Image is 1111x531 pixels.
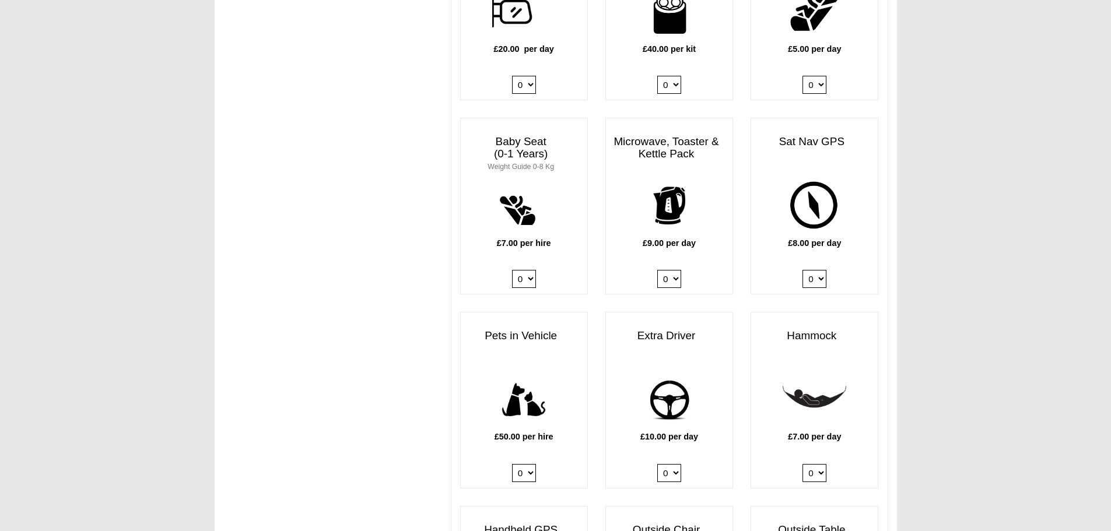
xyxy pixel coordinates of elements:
[783,174,846,237] img: gps.png
[606,130,733,166] h3: Microwave, Toaster & Kettle Pack
[637,368,701,431] img: add-driver.png
[643,44,696,54] b: £40.00 per kit
[461,130,587,178] h3: Baby Seat (0-1 Years)
[783,368,846,431] img: hammock.png
[640,432,698,441] b: £10.00 per day
[497,238,551,248] b: £7.00 per hire
[488,163,554,171] small: Weight Guide 0-8 Kg
[637,174,701,237] img: kettle.png
[788,44,841,54] b: £5.00 per day
[492,368,556,431] img: pets.png
[461,324,587,348] h3: Pets in Vehicle
[788,432,841,441] b: £7.00 per day
[606,324,733,348] h3: Extra Driver
[492,174,556,237] img: baby.png
[788,238,841,248] b: £8.00 per day
[494,44,554,54] b: £20.00 per day
[495,432,553,441] b: £50.00 per hire
[751,130,878,154] h3: Sat Nav GPS
[751,324,878,348] h3: Hammock
[643,238,696,248] b: £9.00 per day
